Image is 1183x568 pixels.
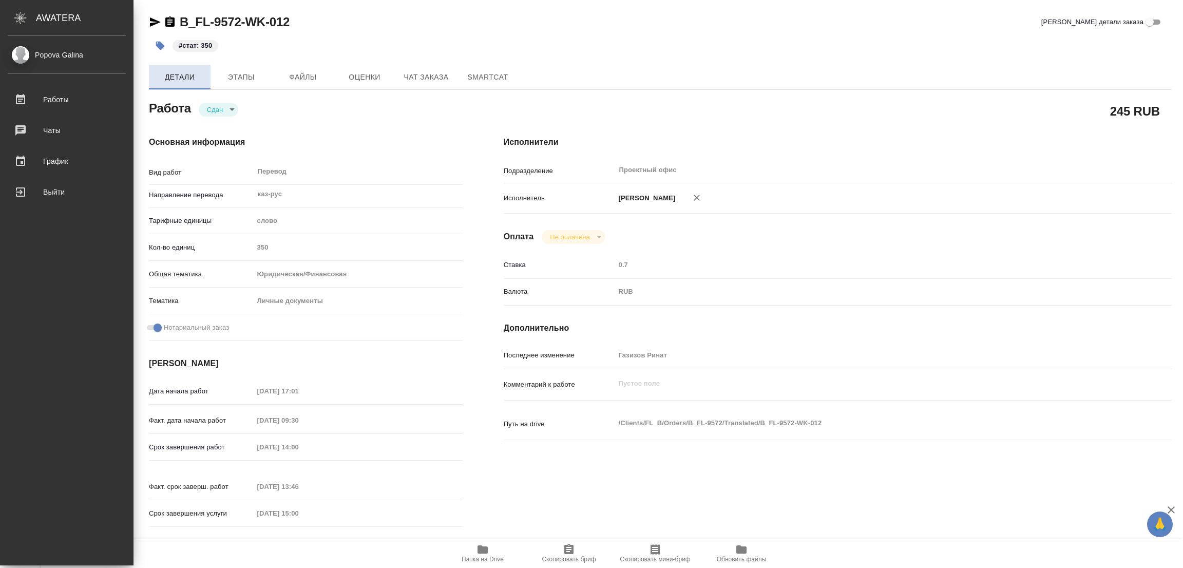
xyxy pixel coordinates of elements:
textarea: /Clients/FL_B/Orders/B_FL-9572/Translated/B_FL-9572-WK-012 [615,414,1116,432]
div: Popova Galina [8,49,126,61]
div: Работы [8,92,126,107]
input: Пустое поле [254,440,344,455]
span: Нотариальный заказ [164,323,229,333]
span: Оценки [340,71,389,84]
button: Скопировать мини-бриф [612,539,698,568]
span: Обновить файлы [717,556,767,563]
input: Пустое поле [254,506,344,521]
p: Исполнитель [504,193,615,203]
span: Детали [155,71,204,84]
p: Срок завершения услуги [149,508,254,519]
h4: Дополнительно [504,322,1172,334]
a: Выйти [3,179,131,205]
p: Последнее изменение [504,350,615,361]
div: Юридическая/Финансовая [254,266,463,283]
p: [PERSON_NAME] [615,193,676,203]
span: SmartCat [463,71,512,84]
div: Выйти [8,184,126,200]
div: График [8,154,126,169]
h4: Исполнители [504,136,1172,148]
button: Скопировать ссылку [164,16,176,28]
a: График [3,148,131,174]
a: B_FL-9572-WK-012 [180,15,290,29]
input: Пустое поле [254,240,463,255]
p: Кол-во единиц [149,242,254,253]
input: Пустое поле [254,384,344,399]
button: 🙏 [1147,512,1173,537]
p: Факт. срок заверш. работ [149,482,254,492]
div: AWATERA [36,8,133,28]
span: Папка на Drive [462,556,504,563]
h4: Основная информация [149,136,463,148]
span: Скопировать мини-бриф [620,556,690,563]
span: Чат заказа [402,71,451,84]
a: Работы [3,87,131,112]
span: [PERSON_NAME] детали заказа [1041,17,1143,27]
div: RUB [615,283,1116,300]
div: Сдан [199,103,238,117]
p: Путь на drive [504,419,615,429]
p: Комментарий к работе [504,380,615,390]
a: Чаты [3,118,131,143]
input: Пустое поле [254,479,344,494]
input: Пустое поле [615,348,1116,363]
button: Добавить тэг [149,34,171,57]
div: Личные документы [254,292,463,310]
div: Чаты [8,123,126,138]
div: слово [254,212,463,230]
p: Тарифные единицы [149,216,254,226]
button: Скопировать бриф [526,539,612,568]
span: Этапы [217,71,266,84]
p: Тематика [149,296,254,306]
p: Подразделение [504,166,615,176]
button: Не оплачена [547,233,593,241]
h4: [PERSON_NAME] [149,357,463,370]
h2: Работа [149,98,191,117]
span: 🙏 [1151,514,1169,535]
input: Пустое поле [254,413,344,428]
span: Файлы [278,71,328,84]
p: Вид работ [149,167,254,178]
div: Сдан [542,230,605,244]
p: Ставка [504,260,615,270]
h2: 245 RUB [1110,102,1160,120]
p: Направление перевода [149,190,254,200]
h4: Оплата [504,231,534,243]
button: Скопировать ссылку для ЯМессенджера [149,16,161,28]
p: Дата начала работ [149,386,254,396]
p: #стат: 350 [179,41,212,51]
button: Обновить файлы [698,539,785,568]
p: Общая тематика [149,269,254,279]
p: Срок завершения работ [149,442,254,452]
button: Папка на Drive [440,539,526,568]
input: Пустое поле [615,257,1116,272]
button: Сдан [204,105,226,114]
span: Скопировать бриф [542,556,596,563]
p: Валюта [504,287,615,297]
p: Факт. дата начала работ [149,415,254,426]
button: Удалить исполнителя [685,186,708,209]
